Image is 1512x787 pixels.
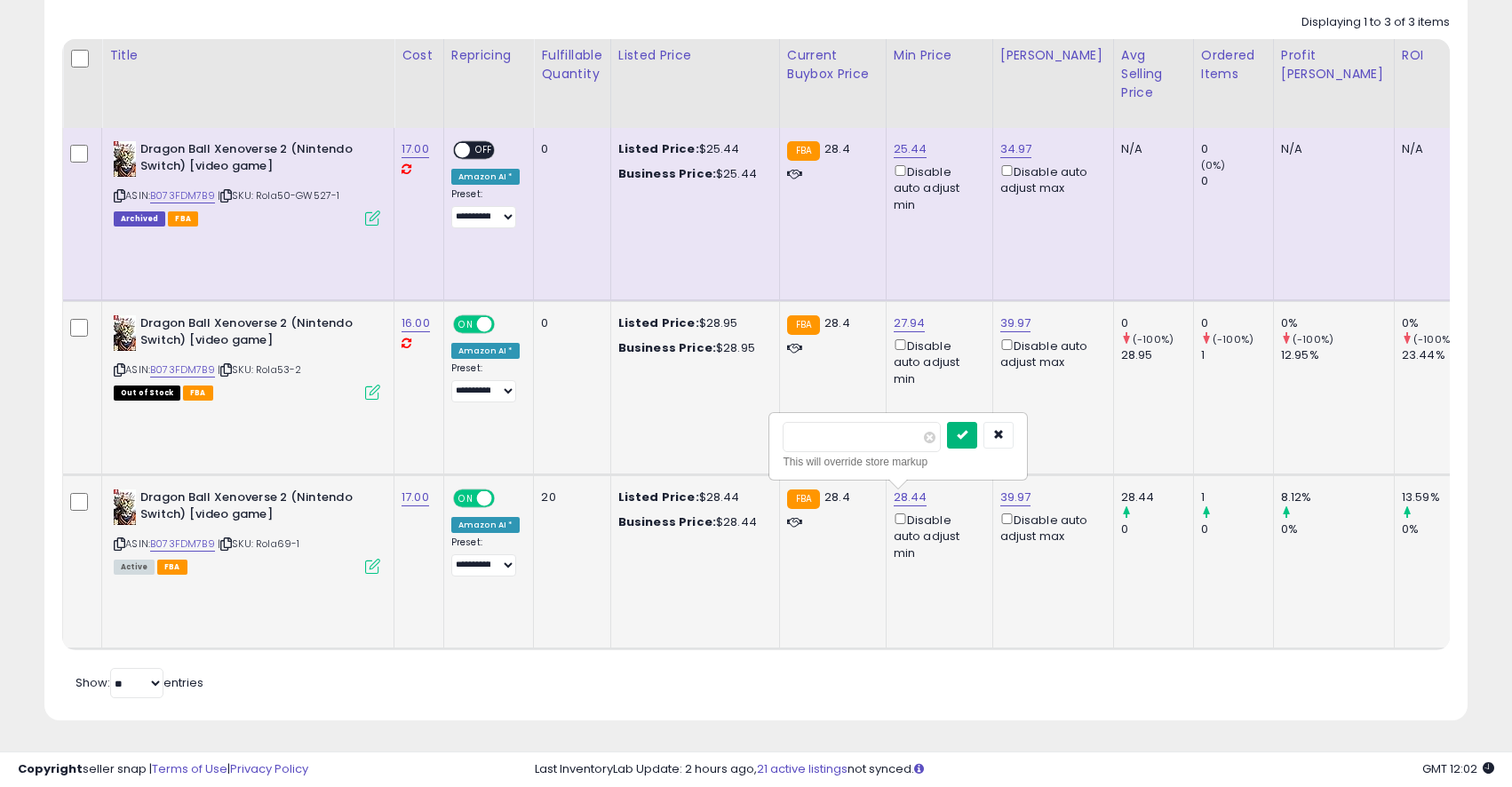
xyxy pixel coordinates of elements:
[1293,332,1333,346] small: (-100%)
[114,489,380,572] div: ASIN:
[618,166,766,182] div: $25.44
[1133,332,1174,346] small: (-100%)
[541,489,596,505] div: 20
[402,314,430,332] a: 16.00
[1281,315,1394,331] div: 0%
[824,140,850,157] span: 28.4
[1000,140,1032,158] a: 34.97
[618,165,716,182] b: Business Price:
[894,336,979,387] div: Disable auto adjust min
[618,46,772,65] div: Listed Price
[1281,489,1394,505] div: 8.12%
[451,46,527,65] div: Repricing
[1413,332,1454,346] small: (-100%)
[218,188,340,203] span: | SKU: Rola50-GW527-1
[1201,489,1273,505] div: 1
[541,315,596,331] div: 0
[140,315,356,353] b: Dragon Ball Xenoverse 2 (Nintendo Switch) [video game]
[114,489,136,525] img: 51HT47ZJlZL._SL40_.jpg
[1402,141,1460,157] div: N/A
[1301,14,1450,31] div: Displaying 1 to 3 of 3 items
[618,314,699,331] b: Listed Price:
[114,315,136,351] img: 51HT47ZJlZL._SL40_.jpg
[1121,489,1193,505] div: 28.44
[114,211,165,227] span: Listings that have been deleted from Seller Central
[150,188,215,203] a: B073FDM7B9
[18,760,83,777] strong: Copyright
[218,362,302,377] span: | SKU: Rola53-2
[894,510,979,561] div: Disable auto adjust min
[1281,46,1387,83] div: Profit [PERSON_NAME]
[1201,315,1273,331] div: 0
[787,489,820,509] small: FBA
[451,362,521,402] div: Preset:
[824,314,850,331] span: 28.4
[1201,347,1273,363] div: 1
[894,46,985,65] div: Min Price
[1121,315,1193,331] div: 0
[618,140,699,157] b: Listed Price:
[618,513,716,530] b: Business Price:
[451,169,521,185] div: Amazon AI *
[1402,521,1474,537] div: 0%
[230,760,308,777] a: Privacy Policy
[618,340,766,356] div: $28.95
[618,141,766,157] div: $25.44
[451,537,521,576] div: Preset:
[787,46,879,83] div: Current Buybox Price
[1201,173,1273,189] div: 0
[451,343,521,359] div: Amazon AI *
[157,560,187,575] span: FBA
[618,489,766,505] div: $28.44
[1121,46,1186,102] div: Avg Selling Price
[1281,521,1394,537] div: 0%
[183,386,213,401] span: FBA
[402,46,436,65] div: Cost
[894,140,927,158] a: 25.44
[218,537,300,551] span: | SKU: Rola69-1
[1000,162,1100,196] div: Disable auto adjust max
[1281,347,1394,363] div: 12.95%
[894,314,926,332] a: 27.94
[535,761,1494,778] div: Last InventoryLab Update: 2 hours ago, not synced.
[152,760,227,777] a: Terms of Use
[451,517,521,533] div: Amazon AI *
[492,317,521,332] span: OFF
[1121,141,1180,157] div: N/A
[894,489,927,506] a: 28.44
[618,339,716,356] b: Business Price:
[114,141,380,224] div: ASIN:
[109,46,386,65] div: Title
[1402,315,1474,331] div: 0%
[618,315,766,331] div: $28.95
[541,141,596,157] div: 0
[757,760,848,777] a: 21 active listings
[402,140,429,158] a: 17.00
[150,362,215,378] a: B073FDM7B9
[1213,332,1253,346] small: (-100%)
[402,489,429,506] a: 17.00
[470,143,498,158] span: OFF
[150,537,215,552] a: B073FDM7B9
[114,560,155,575] span: All listings currently available for purchase on Amazon
[18,761,308,778] div: seller snap | |
[140,141,356,179] b: Dragon Ball Xenoverse 2 (Nintendo Switch) [video game]
[787,141,820,161] small: FBA
[1121,347,1193,363] div: 28.95
[541,46,602,83] div: Fulfillable Quantity
[168,211,198,227] span: FBA
[455,491,477,506] span: ON
[783,453,1014,471] div: This will override store markup
[451,188,521,228] div: Preset:
[1281,141,1381,157] div: N/A
[114,141,136,177] img: 51HT47ZJlZL._SL40_.jpg
[114,315,380,398] div: ASIN:
[1402,46,1467,65] div: ROI
[1201,141,1273,157] div: 0
[76,674,203,691] span: Show: entries
[1121,521,1193,537] div: 0
[492,491,521,506] span: OFF
[114,386,180,401] span: All listings that are currently out of stock and unavailable for purchase on Amazon
[1402,489,1474,505] div: 13.59%
[140,489,356,527] b: Dragon Ball Xenoverse 2 (Nintendo Switch) [video game]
